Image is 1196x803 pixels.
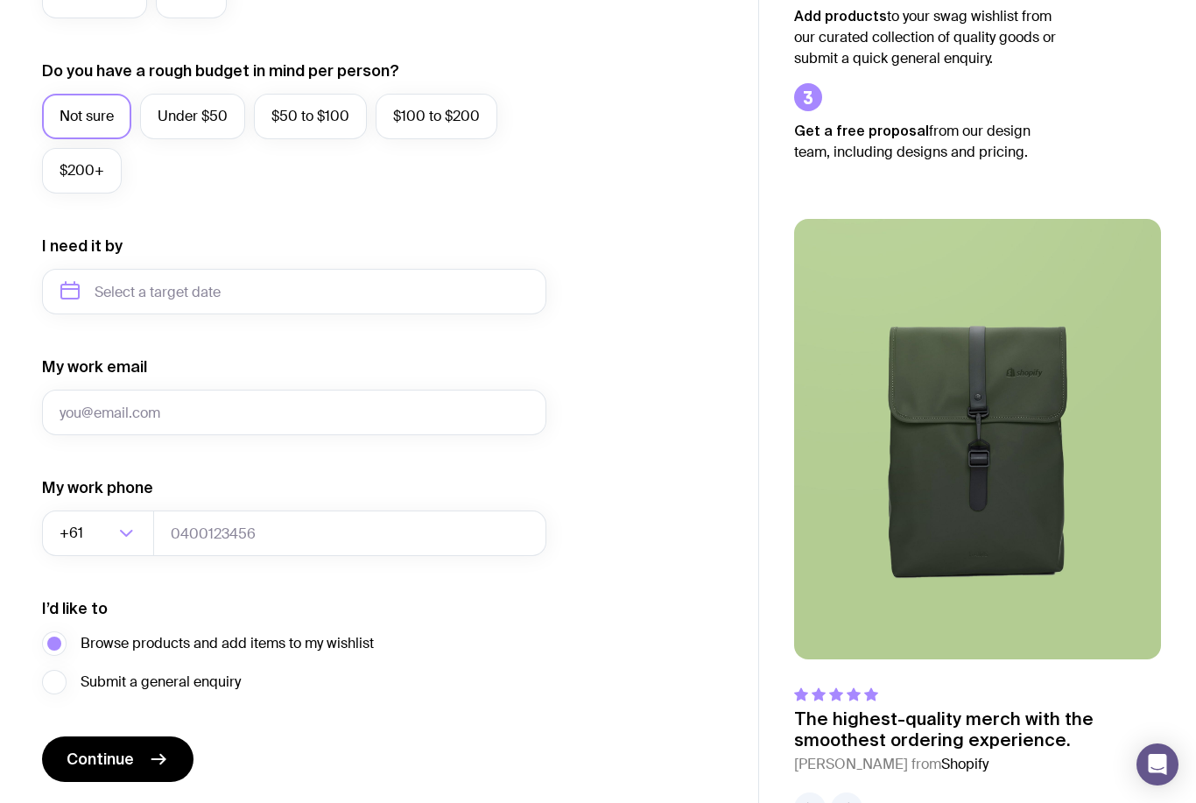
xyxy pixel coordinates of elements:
[794,754,1161,775] cite: [PERSON_NAME] from
[42,736,193,782] button: Continue
[81,672,241,693] span: Submit a general enquiry
[67,749,134,770] span: Continue
[42,390,546,435] input: you@email.com
[42,94,131,139] label: Not sure
[941,755,988,773] span: Shopify
[794,120,1057,163] p: from our design team, including designs and pricing.
[254,94,367,139] label: $50 to $100
[42,477,153,498] label: My work phone
[60,511,87,556] span: +61
[794,123,929,138] strong: Get a free proposal
[1136,743,1178,785] div: Open Intercom Messenger
[87,511,114,556] input: Search for option
[42,511,154,556] div: Search for option
[42,236,123,257] label: I need it by
[42,269,546,314] input: Select a target date
[81,633,374,654] span: Browse products and add items to my wishlist
[140,94,245,139] label: Under $50
[376,94,497,139] label: $100 to $200
[794,708,1161,750] p: The highest-quality merch with the smoothest ordering experience.
[42,148,122,194] label: $200+
[794,5,1057,69] p: to your swag wishlist from our curated collection of quality goods or submit a quick general enqu...
[153,511,546,556] input: 0400123456
[42,356,147,377] label: My work email
[42,60,399,81] label: Do you have a rough budget in mind per person?
[794,8,887,24] strong: Add products
[42,598,108,619] label: I’d like to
